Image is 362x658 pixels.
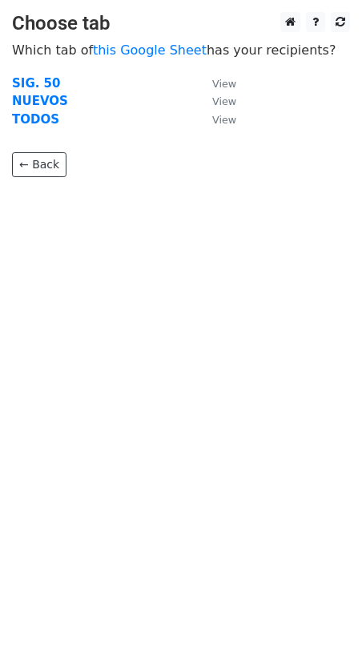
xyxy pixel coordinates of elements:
[12,76,61,91] a: SIG. 50
[12,112,59,127] a: TODOS
[12,42,350,59] p: Which tab of has your recipients?
[212,95,236,107] small: View
[12,152,66,177] a: ← Back
[212,114,236,126] small: View
[12,12,350,35] h3: Choose tab
[196,94,236,108] a: View
[196,112,236,127] a: View
[93,42,207,58] a: this Google Sheet
[212,78,236,90] small: View
[196,76,236,91] a: View
[12,94,68,108] a: NUEVOS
